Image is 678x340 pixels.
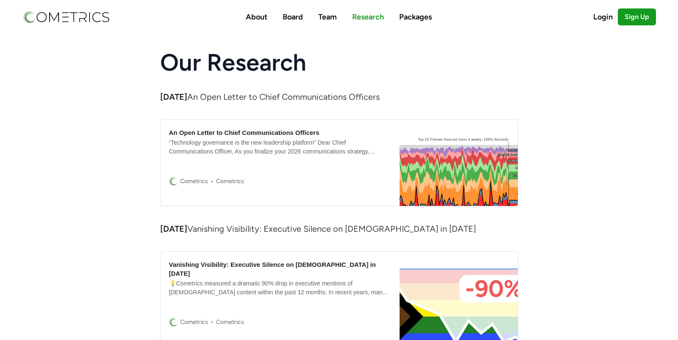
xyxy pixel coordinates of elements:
[22,10,110,24] img: Cometrics
[160,92,187,102] strong: [DATE]
[618,8,656,25] a: Sign Up
[160,224,187,234] strong: [DATE]
[160,119,518,206] a: An Open Letter to Chief Communications Officers“Technology governance is the new leadership platf...
[169,128,320,137] div: An Open Letter to Chief Communications Officers
[593,11,618,23] a: Login
[246,12,267,22] a: About
[160,91,518,102] p: An Open Letter to Chief Communications Officers
[208,176,244,186] span: Cometrics
[283,12,303,22] a: Board
[160,223,518,234] p: Vanishing Visibility: Executive Silence on [DEMOGRAPHIC_DATA] in [DATE]
[169,279,392,297] div: 💡Cometrics measured a dramatic 90% drop in executive mentions of [DEMOGRAPHIC_DATA] content withi...
[352,12,384,22] a: Research
[169,138,392,156] div: “Technology governance is the new leadership platform” Dear Chief Communications Officer, As you ...
[399,12,432,22] a: Packages
[208,317,244,327] span: Cometrics
[180,176,208,186] span: Cometrics
[318,12,337,22] a: Team
[180,317,208,327] span: Cometrics
[169,260,392,278] div: Vanishing Visibility: Executive Silence on [DEMOGRAPHIC_DATA] in [DATE]
[160,51,518,74] h1: Our Research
